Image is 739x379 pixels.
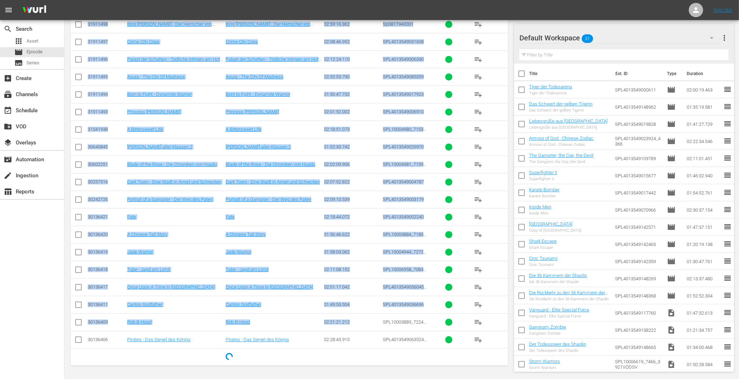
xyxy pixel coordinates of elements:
td: SPL4013549138222 [612,321,664,339]
td: SPL4013549015677 [612,167,664,184]
td: SPL4013549000611 [612,81,664,98]
a: Palast der Schatten - Tödliche Intrigen am Hof der Kaiserin [127,56,223,67]
a: Karate Bomber [529,187,560,192]
div: 30136418 [88,267,125,272]
span: Episode [14,48,23,56]
div: Die 36 Kammern der Shaolin [529,280,587,284]
div: Die Rückkehr zu den 36 Kammern der Shaolin [529,297,609,301]
td: 01:47:32.613 [684,304,723,321]
div: 01:52:33.742 [324,144,381,149]
span: Episode [667,291,676,300]
div: 30136417 [88,284,125,290]
td: 01:35:19.581 [684,98,723,115]
a: Crime City Cops [127,39,159,44]
span: Overlays [4,138,12,147]
span: playlist_add [474,230,483,239]
a: Der Todesspeer des Shaolin [529,341,586,347]
span: playlist_add [474,38,483,46]
div: Gangnam Zombie [529,331,566,336]
td: SPL4013549142571 [612,218,664,236]
td: 01:50:28.584 [684,356,723,373]
td: SPL4013549142359 [612,253,664,270]
button: playlist_add [470,173,487,191]
span: Series [14,59,23,67]
div: 31541938 [88,127,125,132]
td: 01:47:37.151 [684,218,723,236]
div: 02:18:51.073 [324,127,381,132]
td: SPL4013549070966 [612,201,664,218]
td: SPL4013549109789 [612,150,664,167]
span: playlist_add [474,195,483,204]
span: reorder [723,119,732,128]
a: Tiger der Todesarena [529,84,572,89]
button: playlist_add [470,208,487,226]
span: SPL10003884_7185_2997VODSV [383,232,426,242]
a: King [PERSON_NAME] - Der Herrscher von Siam [127,21,215,32]
span: Asset [14,37,23,45]
a: Once Upon A Time In [GEOGRAPHIC_DATA] [226,284,313,290]
div: Der Todesspeer des Shaolin [529,348,586,353]
td: 01:34:00.468 [684,339,723,356]
button: playlist_add [470,68,487,85]
span: playlist_add [474,300,483,309]
a: Princess [PERSON_NAME] [127,109,181,114]
span: Episode [667,137,676,146]
span: Episode [667,171,676,180]
div: 02:08:46.952 [324,39,381,44]
a: A Chinese Tall Story [127,232,167,237]
th: Duration [682,64,725,84]
td: 02:11:01.451 [684,150,723,167]
div: 02:18:44.072 [324,214,381,220]
span: Search [4,25,12,33]
span: Automation [4,155,12,164]
span: playlist_add [474,318,483,326]
span: Video [667,309,676,317]
span: playlist_add [474,178,483,186]
a: Asura - The City Of Madness [127,74,185,79]
span: playlist_add [474,248,483,256]
div: 31911498 [88,21,125,27]
span: SPL4013549006330 [383,56,424,62]
td: 01:21:34.757 [684,321,723,339]
div: Shark Escape [529,245,557,250]
div: Das Schwert der gelben Tigerin [529,108,592,113]
a: Tube - Jagd am Limit [226,267,269,272]
div: The Gangster, the Cop, the Devil [529,159,594,164]
a: Sign Out [714,7,732,13]
a: King [PERSON_NAME] - Der Herrscher von Siam [226,21,313,32]
span: reorder [723,188,732,197]
a: Armour of God - Chinese Zodiac [529,136,594,141]
a: Liebesgrüße aus [GEOGRAPHIC_DATA] [529,118,608,124]
a: Die Rückkehr zu den 36 Kammern der Shaolin [529,290,608,301]
td: 01:30:47.761 [684,253,723,270]
span: Sp0817940001 [383,21,413,27]
a: Blade of the Rose - Die Chroniken von Huadu [226,162,315,167]
div: 02:12:24.110 [324,56,381,62]
span: Episode [667,154,676,163]
span: Schedule [4,106,12,115]
a: Canton Godfather [127,302,163,307]
div: 30242726 [88,197,125,202]
span: reorder [723,360,732,368]
div: 31911493 [88,109,125,114]
a: Pirates - Das Siegel des Königs [226,337,289,342]
span: Episode [667,240,676,248]
button: playlist_add [470,16,487,33]
span: SPL10004981_7159_2925VODSV [383,162,426,172]
span: playlist_add [474,90,483,99]
a: Portrait of a Gangster - Der Weg des Paten [226,197,311,202]
span: playlist_add [474,125,483,134]
div: 02:01:17.042 [324,284,381,290]
a: Once Upon A Time In [GEOGRAPHIC_DATA] [127,284,215,290]
span: Create [4,74,12,83]
span: Episode [667,206,676,214]
span: playlist_add [474,55,483,64]
span: playlist_add [474,265,483,274]
a: Fate [127,214,136,220]
span: reorder [723,240,732,248]
button: playlist_add [470,191,487,208]
a: [PERSON_NAME] aller Klassen 2 [127,144,192,149]
span: playlist_add [474,143,483,151]
a: Vanguard - Elite Special Force [529,307,589,312]
span: Series [27,59,39,67]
